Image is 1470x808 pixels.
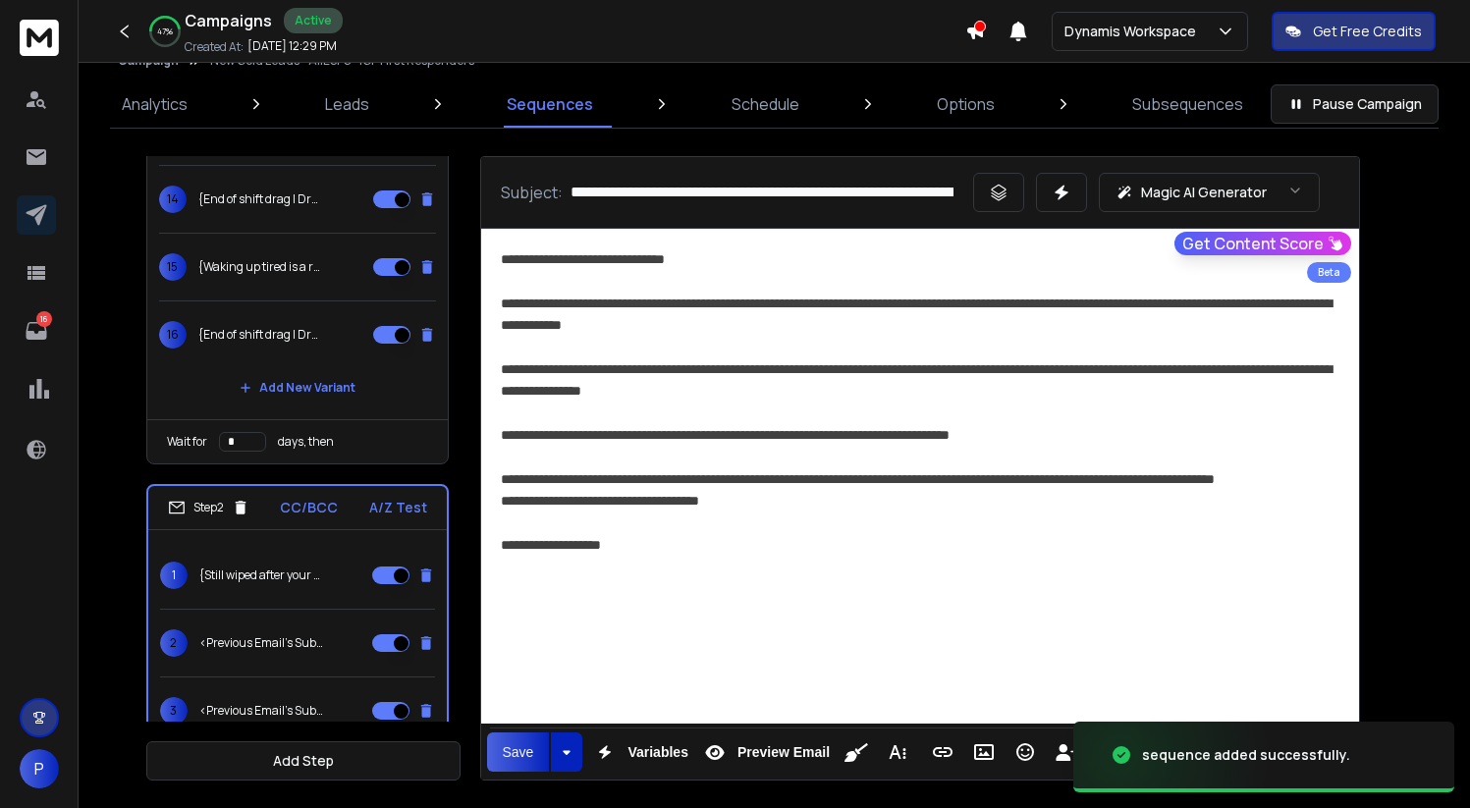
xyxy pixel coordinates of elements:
span: 3 [160,697,188,725]
button: Variables [586,732,692,772]
p: [DATE] 12:29 PM [247,38,337,54]
button: P [20,749,59,788]
p: CC/BCC [280,498,338,517]
button: Preview Email [696,732,834,772]
a: Sequences [495,81,605,128]
p: Get Free Credits [1313,22,1422,41]
button: Save [487,732,550,772]
p: Wait for [167,434,207,450]
span: 2 [160,629,188,657]
button: Emoticons [1007,732,1044,772]
a: Analytics [110,81,199,128]
p: days, then [278,434,334,450]
button: Insert Image (⌘P) [965,732,1003,772]
p: Subsequences [1132,92,1243,116]
span: 15 [159,253,187,281]
p: <Previous Email's Subject> [199,635,325,651]
span: 14 [159,186,187,213]
button: Magic AI Generator [1099,173,1320,212]
span: 16 [159,321,187,349]
button: Clean HTML [838,732,875,772]
div: Step 2 [168,499,249,516]
p: {End of shift drag | Dragging mid shift? | No energy to be a hero | [PERSON_NAME] shouldn't be th... [198,327,324,343]
h1: Campaigns [185,9,272,32]
p: <Previous Email's Subject> [199,703,325,719]
div: Active [284,8,343,33]
span: Variables [624,744,692,761]
button: More Text [879,732,916,772]
button: Pause Campaign [1271,84,1439,124]
button: Get Free Credits [1272,12,1436,51]
button: Get Content Score [1174,232,1351,255]
p: Dynamis Workspace [1064,22,1204,41]
p: Analytics [122,92,188,116]
button: Insert Link (⌘K) [924,732,961,772]
span: 1 [160,562,188,589]
p: Schedule [732,92,799,116]
button: Add Step [146,741,461,781]
a: Subsequences [1120,81,1255,128]
p: A/Z Test [369,498,427,517]
button: Add New Variant [224,368,371,407]
a: Options [925,81,1007,128]
p: 16 [36,311,52,327]
p: Magic AI Generator [1141,183,1267,202]
span: Preview Email [734,744,834,761]
p: {End of shift drag | Dragging mid shift? | No energy to be a hero | [PERSON_NAME] shouldn't be th... [198,191,324,207]
p: Sequences [507,92,593,116]
p: {Waking up tired is a red flag | Still dragging after rest days? | Rest isn’t recovery anymore} [198,259,324,275]
p: 47 % [157,26,173,37]
p: Subject: [501,181,563,204]
p: {Still wiped after your shift? | End of shift feels like the end of you? | Tired is your new norm... [199,567,325,583]
a: 16 [17,311,56,350]
div: Beta [1307,262,1351,283]
p: Options [937,92,995,116]
p: Leads [325,92,369,116]
a: Leads [313,81,381,128]
div: sequence added successfully. [1142,745,1350,765]
p: Created At: [185,39,244,55]
a: Schedule [720,81,811,128]
button: Insert Unsubscribe Link [1048,732,1085,772]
